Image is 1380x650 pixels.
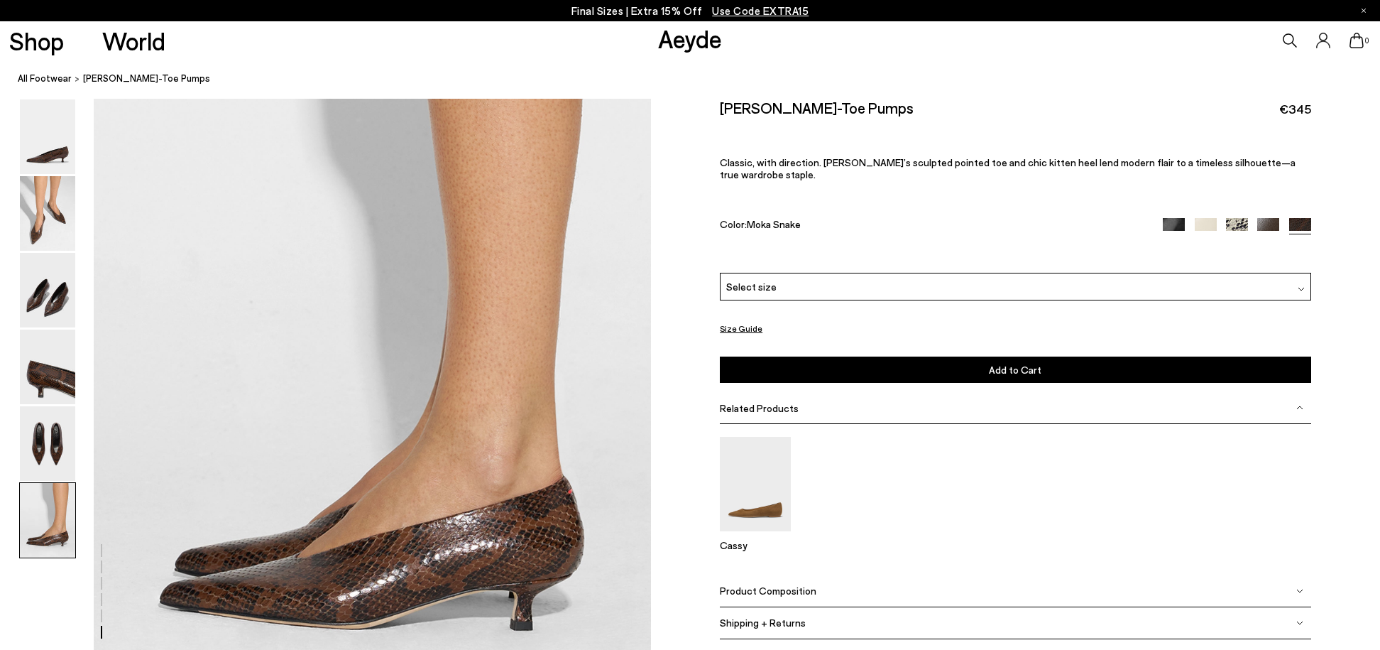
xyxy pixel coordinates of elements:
span: Moka Snake [747,218,801,230]
nav: breadcrumb [18,60,1380,99]
img: svg%3E [1296,404,1303,411]
img: Cassy Pointed-Toe Suede Flats [720,436,791,531]
a: Cassy Pointed-Toe Suede Flats Cassy [720,521,791,551]
span: Add to Cart [989,364,1041,376]
span: 0 [1364,37,1371,45]
img: Clara Pointed-Toe Pumps - Image 3 [20,253,75,327]
div: Color: [720,218,1144,234]
span: [PERSON_NAME]-Toe Pumps [83,71,210,86]
span: Select size [726,279,777,294]
img: Clara Pointed-Toe Pumps - Image 6 [20,483,75,558]
span: Product Composition [720,585,816,597]
img: svg%3E [1298,286,1305,293]
span: Shipping + Returns [720,617,806,629]
img: Clara Pointed-Toe Pumps - Image 1 [20,99,75,174]
img: Clara Pointed-Toe Pumps - Image 5 [20,406,75,481]
span: €345 [1279,100,1311,118]
span: Navigate to /collections/ss25-final-sizes [712,4,809,17]
button: Size Guide [720,320,762,337]
p: Final Sizes | Extra 15% Off [571,2,809,20]
img: Clara Pointed-Toe Pumps - Image 2 [20,176,75,251]
img: Clara Pointed-Toe Pumps - Image 4 [20,330,75,404]
p: Classic, with direction. [PERSON_NAME]’s sculpted pointed toe and chic kitten heel lend modern fl... [720,156,1311,180]
a: Aeyde [658,23,722,53]
a: World [102,28,165,53]
a: All Footwear [18,71,72,86]
button: Add to Cart [720,357,1311,383]
p: Cassy [720,539,791,551]
a: Shop [9,28,64,53]
a: 0 [1349,33,1364,48]
img: svg%3E [1296,587,1303,595]
img: svg%3E [1296,619,1303,627]
h2: [PERSON_NAME]-Toe Pumps [720,99,914,117]
span: Related Products [720,401,799,413]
